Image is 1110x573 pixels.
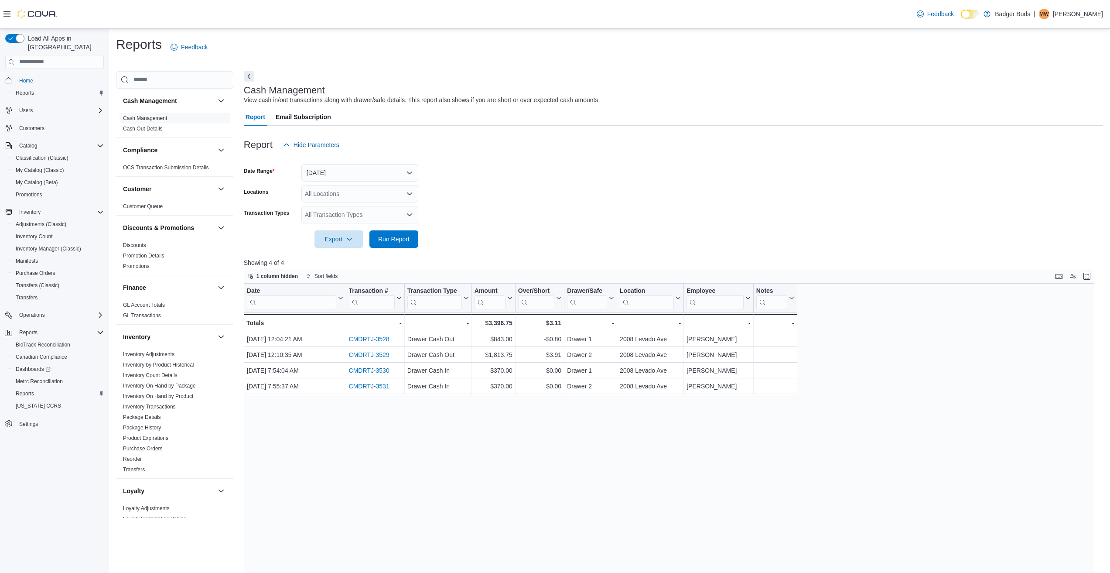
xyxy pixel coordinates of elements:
div: $3,396.75 [475,318,512,328]
div: $0.00 [518,381,561,391]
a: Cash Out Details [123,126,163,132]
div: $843.00 [475,334,512,344]
span: Purchase Orders [123,445,163,452]
button: Discounts & Promotions [123,223,214,232]
div: $370.00 [475,365,512,376]
div: Transaction Type [407,287,462,309]
span: GL Transactions [123,312,161,319]
span: Classification (Classic) [16,154,68,161]
button: Purchase Orders [9,267,107,279]
a: My Catalog (Beta) [12,177,61,188]
button: BioTrack Reconciliation [9,339,107,351]
button: [DATE] [301,164,418,182]
button: Reports [9,87,107,99]
a: Inventory Adjustments [123,351,174,357]
img: Cova [17,10,57,18]
div: Drawer 1 [567,334,614,344]
a: Discounts [123,242,146,248]
button: Next [244,71,254,82]
span: MW [1039,9,1049,19]
span: Settings [19,421,38,428]
span: Users [16,105,104,116]
a: Dashboards [9,363,107,375]
span: BioTrack Reconciliation [12,340,104,350]
a: Dashboards [12,364,54,374]
button: Inventory [216,332,226,342]
div: Totals [246,318,343,328]
a: Inventory by Product Historical [123,362,194,368]
button: Transaction # [348,287,401,309]
span: GL Account Totals [123,302,165,309]
div: $370.00 [475,381,512,391]
span: Inventory On Hand by Product [123,393,193,400]
h3: Discounts & Promotions [123,223,194,232]
div: View cash in/out transactions along with drawer/safe details. This report also shows if you are s... [244,96,600,105]
button: Open list of options [406,211,413,218]
div: Transaction # [348,287,394,295]
a: Package Details [123,414,161,420]
div: [DATE] 12:04:21 AM [247,334,343,344]
h3: Customer [123,185,151,193]
label: Date Range [244,168,275,175]
button: Run Report [369,230,418,248]
button: Customers [2,122,107,134]
span: Load All Apps in [GEOGRAPHIC_DATA] [24,34,104,51]
label: Transaction Types [244,209,289,216]
a: CMDRTJ-3531 [348,383,389,390]
div: Drawer Cash Out [407,334,469,344]
button: Display options [1068,271,1078,281]
span: Package History [123,424,161,431]
span: Inventory Count Details [123,372,178,379]
span: Inventory [19,209,41,216]
span: Run Report [378,235,410,244]
div: Drawer 1 [567,365,614,376]
h3: Loyalty [123,487,144,495]
a: Inventory Manager (Classic) [12,244,85,254]
button: My Catalog (Classic) [9,164,107,176]
button: Users [16,105,36,116]
a: GL Account Totals [123,302,165,308]
button: Inventory [123,333,214,341]
a: Settings [16,419,41,429]
a: Promotions [12,189,46,200]
a: Home [16,75,37,86]
span: OCS Transaction Submission Details [123,164,209,171]
div: Discounts & Promotions [116,240,233,275]
a: Inventory Count Details [123,372,178,378]
button: Loyalty [123,487,214,495]
span: [US_STATE] CCRS [16,402,61,409]
a: Transfers (Classic) [12,280,63,291]
a: Transfers [12,292,41,303]
div: - [348,318,401,328]
p: Badger Buds [995,9,1030,19]
div: Michelle Westlake [1039,9,1049,19]
a: CMDRTJ-3530 [348,367,389,374]
div: [PERSON_NAME] [686,381,751,391]
span: Email Subscription [276,108,331,126]
div: Amount [475,287,505,295]
span: My Catalog (Beta) [12,177,104,188]
button: Settings [2,417,107,430]
input: Dark Mode [961,10,979,19]
span: My Catalog (Classic) [12,165,104,175]
span: Promotions [16,191,42,198]
span: Canadian Compliance [12,352,104,362]
span: Customers [19,125,44,132]
span: Reports [16,327,104,338]
span: Purchase Orders [12,268,104,278]
span: Reports [12,88,104,98]
span: My Catalog (Beta) [16,179,58,186]
div: [DATE] 12:10:35 AM [247,350,343,360]
span: Promotions [12,189,104,200]
a: Inventory Transactions [123,404,176,410]
a: [US_STATE] CCRS [12,401,65,411]
button: Customer [123,185,214,193]
a: Loyalty Redemption Values [123,516,186,522]
button: Inventory [2,206,107,218]
span: Dashboards [12,364,104,374]
button: Catalog [2,140,107,152]
div: [DATE] 7:55:37 AM [247,381,343,391]
button: Inventory Manager (Classic) [9,243,107,255]
button: Location [620,287,681,309]
span: Adjustments (Classic) [12,219,104,230]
